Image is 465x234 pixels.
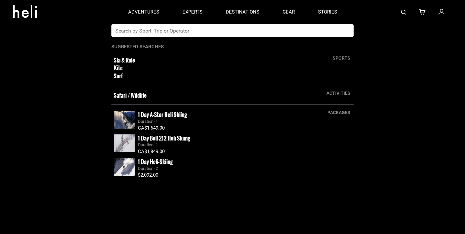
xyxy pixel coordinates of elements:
[114,111,135,129] img: images
[156,166,158,171] span: 2
[128,9,159,15] p: adventures
[156,142,158,147] span: 1
[138,134,190,142] small: 1 Day Bell 212 Heli Skiing
[138,172,158,178] span: $2,092.00
[401,10,406,15] img: search-bar-icon.svg
[114,64,304,72] small: Kite
[114,92,304,99] small: Safari / Wildlife
[138,166,351,172] div: Duration -
[138,111,187,119] small: 1 Day A-Star Heli Skiing
[138,149,165,154] span: CA$1,849.00
[111,24,340,37] input: Search by Sport, Trip or Operator
[226,9,259,15] p: destinations
[138,142,351,148] div: Duration -
[111,44,354,50] p: Suggested Searches
[323,90,354,96] div: activities
[114,72,304,80] small: Surf
[329,55,354,61] div: sports
[324,109,354,116] div: packages
[138,119,351,125] div: Duration -
[138,125,165,131] span: CA$1,649.00
[138,158,173,166] small: 1 Day Heli-Skiing
[156,119,158,124] span: 1
[182,9,202,15] p: experts
[114,134,135,152] img: images
[114,56,304,64] small: Ski & Ride
[114,158,135,176] img: images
